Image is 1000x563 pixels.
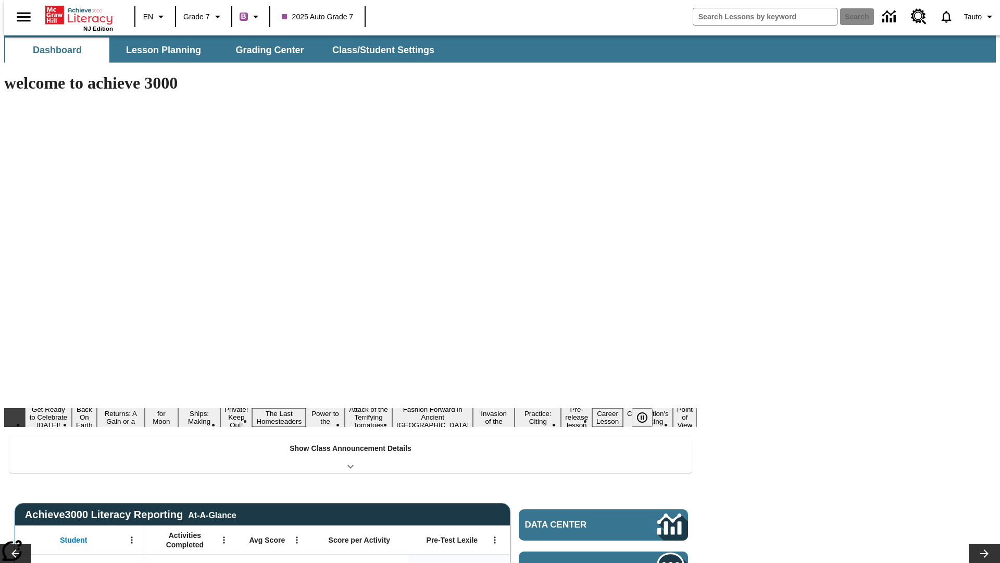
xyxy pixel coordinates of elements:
button: Slide 5 Cruise Ships: Making Waves [178,400,220,435]
button: Boost Class color is purple. Change class color [235,7,266,26]
a: Resource Center, Will open in new tab [905,3,933,31]
span: Pre-Test Lexile [427,535,478,545]
button: Slide 9 Attack of the Terrifying Tomatoes [345,404,392,431]
button: Grade: Grade 7, Select a grade [179,7,228,26]
button: Slide 6 Private! Keep Out! [220,404,252,431]
div: At-A-Glance [188,509,236,520]
div: SubNavbar [4,35,996,63]
span: B [241,10,246,23]
button: Class/Student Settings [324,38,443,63]
button: Open Menu [289,532,305,548]
a: Data Center [876,3,905,31]
p: Show Class Announcement Details [290,443,411,454]
button: Grading Center [218,38,322,63]
button: Lesson Planning [111,38,216,63]
span: Score per Activity [329,535,391,545]
span: Achieve3000 Literacy Reporting [25,509,236,521]
input: search field [693,8,837,25]
div: Show Class Announcement Details [9,437,692,473]
div: Pause [632,408,663,427]
a: Notifications [933,3,960,30]
span: 2025 Auto Grade 7 [282,11,354,22]
span: EN [143,11,153,22]
button: Dashboard [5,38,109,63]
button: Slide 16 Point of View [673,404,697,431]
span: Lesson Planning [126,44,201,56]
span: NJ Edition [83,26,113,32]
button: Slide 2 Back On Earth [72,404,97,431]
button: Lesson carousel, Next [969,544,1000,563]
button: Language: EN, Select a language [139,7,172,26]
a: Data Center [519,509,688,541]
span: Grading Center [235,44,304,56]
button: Profile/Settings [960,7,1000,26]
button: Slide 3 Free Returns: A Gain or a Drain? [97,400,145,435]
span: Tauto [964,11,982,22]
button: Open Menu [487,532,503,548]
button: Open Menu [216,532,232,548]
button: Slide 7 The Last Homesteaders [252,408,306,427]
button: Open Menu [124,532,140,548]
span: Avg Score [249,535,285,545]
div: SubNavbar [4,38,444,63]
button: Slide 13 Pre-release lesson [561,404,592,431]
button: Slide 4 Time for Moon Rules? [145,400,178,435]
button: Slide 8 Solar Power to the People [306,400,345,435]
button: Slide 10 Fashion Forward in Ancient Rome [392,404,473,431]
span: Class/Student Settings [332,44,434,56]
span: Grade 7 [183,11,210,22]
div: Home [45,4,113,32]
button: Open side menu [8,2,39,32]
button: Slide 11 The Invasion of the Free CD [473,400,515,435]
span: Student [60,535,87,545]
button: Slide 14 Career Lesson [592,408,623,427]
button: Slide 15 The Constitution's Balancing Act [623,400,673,435]
button: Slide 12 Mixed Practice: Citing Evidence [515,400,561,435]
a: Home [45,5,113,26]
button: Pause [632,408,653,427]
h1: welcome to achieve 3000 [4,74,697,93]
button: Slide 1 Get Ready to Celebrate Juneteenth! [25,404,72,431]
span: Activities Completed [151,531,219,549]
span: Dashboard [33,44,82,56]
span: Data Center [525,520,622,530]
